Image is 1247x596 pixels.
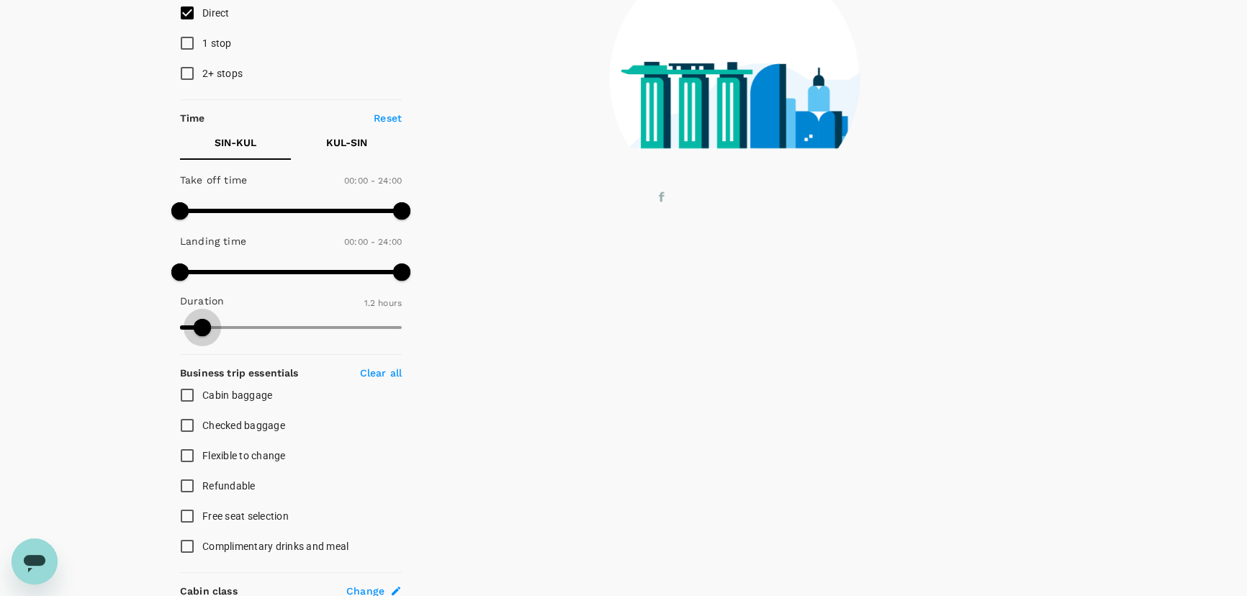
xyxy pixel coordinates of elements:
p: Landing time [180,234,246,248]
span: Free seat selection [202,510,289,522]
strong: Business trip essentials [180,367,299,379]
p: Reset [374,111,402,125]
p: Take off time [180,173,247,187]
span: Cabin baggage [202,389,272,401]
span: 1.2 hours [364,298,402,308]
span: Refundable [202,480,256,492]
p: Duration [180,294,224,308]
p: Clear all [360,366,402,380]
span: Checked baggage [202,420,285,431]
span: 2+ stops [202,68,243,79]
span: 1 stop [202,37,232,49]
iframe: Button to launch messaging window, conversation in progress [12,538,58,584]
span: Flexible to change [202,450,286,461]
g: finding your flights [659,192,783,205]
p: Time [180,111,205,125]
span: Direct [202,7,230,19]
span: 00:00 - 24:00 [344,237,402,247]
span: Complimentary drinks and meal [202,541,348,552]
span: 00:00 - 24:00 [344,176,402,186]
p: SIN - KUL [215,135,256,150]
p: KUL - SIN [326,135,367,150]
